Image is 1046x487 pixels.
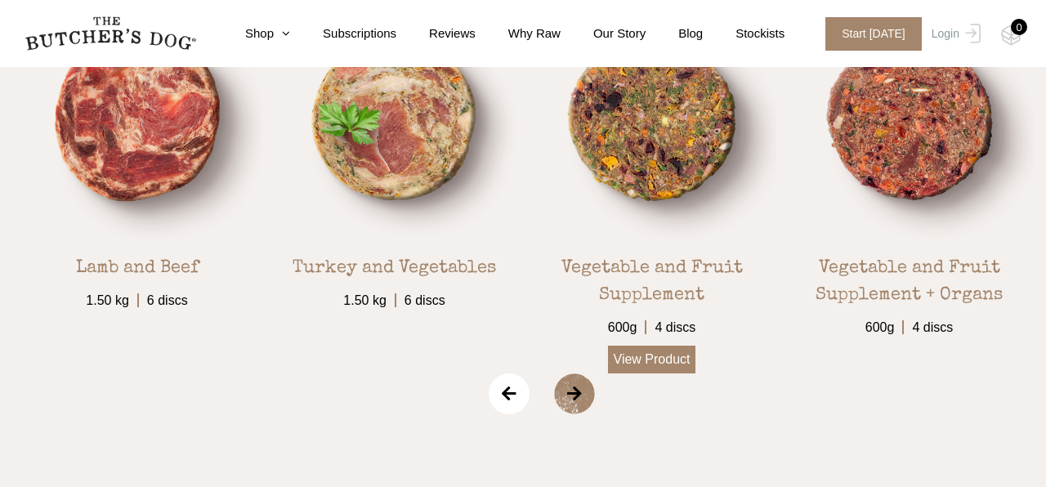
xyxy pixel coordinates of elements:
a: Stockists [703,25,784,43]
span: Start [DATE] [825,17,922,51]
span: 1.50 kg [335,283,394,311]
span: 1.50 kg [78,283,136,311]
a: Blog [646,25,703,43]
span: 4 discs [902,310,961,337]
a: View Product [608,346,696,373]
div: Lamb and Beef [76,243,199,283]
div: 0 [1011,19,1027,35]
a: Login [928,17,981,51]
div: Turkey and Vegetables [293,243,496,283]
a: Why Raw [476,25,561,43]
a: Reviews [396,25,476,43]
div: Vegetable and Fruit Supplement + Organs [784,243,1034,310]
span: 600g [857,310,903,337]
span: Next [554,373,636,414]
a: Start [DATE] [809,17,928,51]
span: 6 discs [395,283,454,311]
span: Previous [489,373,530,414]
span: 4 discs [645,310,704,337]
span: 600g [600,310,646,337]
a: Our Story [561,25,646,43]
a: Subscriptions [290,25,396,43]
img: TBD_Cart-Empty.png [1001,25,1021,46]
a: Shop [212,25,290,43]
span: 6 discs [137,283,196,311]
div: Vegetable and Fruit Supplement [527,243,776,310]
